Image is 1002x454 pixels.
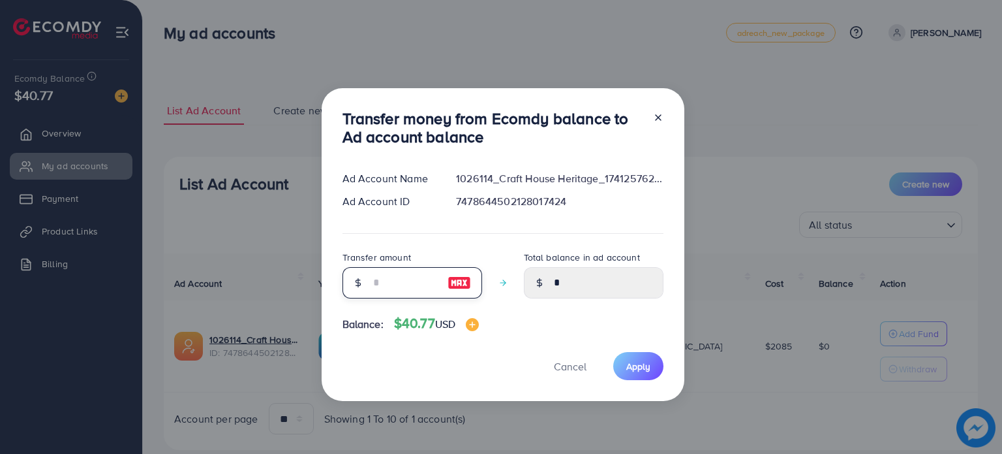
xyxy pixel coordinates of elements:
[613,352,663,380] button: Apply
[332,171,446,186] div: Ad Account Name
[626,360,650,373] span: Apply
[342,317,384,332] span: Balance:
[446,194,673,209] div: 7478644502128017424
[394,316,479,332] h4: $40.77
[342,109,643,147] h3: Transfer money from Ecomdy balance to Ad account balance
[448,275,471,291] img: image
[435,317,455,331] span: USD
[554,359,586,374] span: Cancel
[446,171,673,186] div: 1026114_Craft House Heritage_1741257625124
[524,251,640,264] label: Total balance in ad account
[332,194,446,209] div: Ad Account ID
[538,352,603,380] button: Cancel
[466,318,479,331] img: image
[342,251,411,264] label: Transfer amount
